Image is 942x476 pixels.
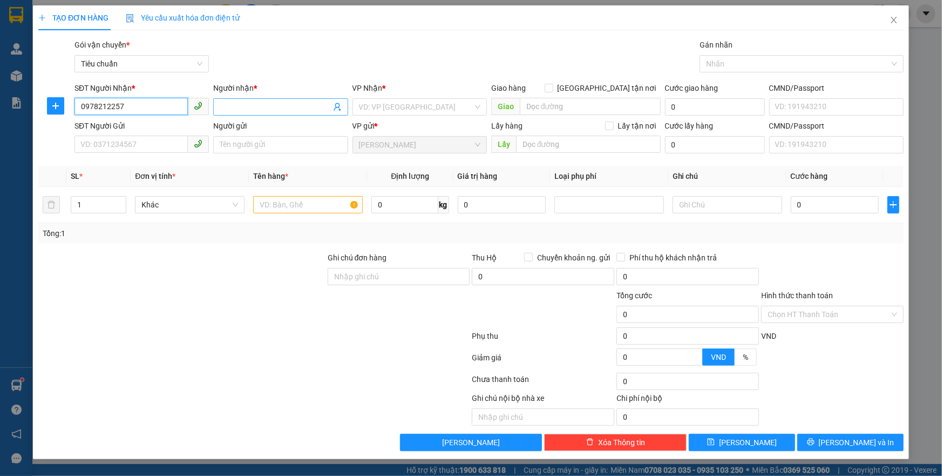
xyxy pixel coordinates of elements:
[458,196,546,213] input: 0
[135,172,175,180] span: Đơn vị tính
[761,291,833,300] label: Hình thức thanh toán
[533,252,614,264] span: Chuyển khoản ng. gửi
[791,172,828,180] span: Cước hàng
[491,122,523,130] span: Lấy hàng
[553,82,661,94] span: [GEOGRAPHIC_DATA] tận nơi
[194,102,202,110] span: phone
[48,102,64,110] span: plus
[719,437,777,448] span: [PERSON_NAME]
[665,98,765,116] input: Cước giao hàng
[888,200,899,209] span: plus
[47,97,64,115] button: plus
[141,197,238,213] span: Khác
[520,98,661,115] input: Dọc đường
[333,103,342,111] span: user-add
[668,166,787,187] th: Ghi chú
[471,373,616,392] div: Chưa thanh toán
[665,136,765,153] input: Cước lấy hàng
[797,434,904,451] button: printer[PERSON_NAME] và In
[761,332,776,340] span: VND
[353,120,487,132] div: VP gửi
[544,434,687,451] button: deleteXóa Thông tin
[38,14,46,22] span: plus
[879,5,909,36] button: Close
[665,122,714,130] label: Cước lấy hàng
[743,353,748,361] span: %
[665,84,719,92] label: Cước giao hàng
[59,32,123,51] span: CTY VIỆT LÀO - 0905172489
[472,408,614,426] input: Nhập ghi chú
[81,56,202,72] span: Tiêu chuẩn
[887,196,899,213] button: plus
[442,437,500,448] span: [PERSON_NAME]
[74,82,209,94] div: SĐT Người Nhận
[400,434,543,451] button: [PERSON_NAME]
[253,172,288,180] span: Tên hàng
[328,268,470,285] input: Ghi chú đơn hàng
[38,14,109,22] span: TẠO ĐƠN HÀNG
[59,63,132,82] span: thuytien.tienoanh - In:
[586,438,594,447] span: delete
[625,252,721,264] span: Phí thu hộ khách nhận trả
[616,291,652,300] span: Tổng cước
[707,438,715,447] span: save
[438,196,449,213] span: kg
[689,434,795,451] button: save[PERSON_NAME]
[516,136,661,153] input: Dọc đường
[673,196,782,213] input: Ghi Chú
[126,14,240,22] span: Yêu cầu xuất hóa đơn điện tử
[700,41,733,49] label: Gán nhãn
[328,253,387,262] label: Ghi chú đơn hàng
[353,84,383,92] span: VP Nhận
[126,14,134,23] img: icon
[59,6,142,29] span: Gửi:
[472,253,497,262] span: Thu Hộ
[769,82,904,94] div: CMND/Passport
[74,41,130,49] span: Gói vận chuyển
[43,196,60,213] button: delete
[616,392,759,408] div: Chi phí nội bộ
[213,82,348,94] div: Người nhận
[59,18,142,29] span: [PERSON_NAME]
[472,392,614,408] div: Ghi chú nội bộ nhà xe
[43,227,364,239] div: Tổng: 1
[59,53,132,82] span: TH1210250025 -
[890,16,898,24] span: close
[471,330,616,349] div: Phụ thu
[598,437,645,448] span: Xóa Thông tin
[769,120,904,132] div: CMND/Passport
[458,172,498,180] span: Giá trị hàng
[614,120,661,132] span: Lấy tận nơi
[491,136,516,153] span: Lấy
[391,172,429,180] span: Định lượng
[471,352,616,371] div: Giảm giá
[194,139,202,148] span: phone
[711,353,726,361] span: VND
[69,72,132,82] span: 19:54:54 [DATE]
[819,437,894,448] span: [PERSON_NAME] và In
[807,438,815,447] span: printer
[491,84,526,92] span: Giao hàng
[491,98,520,115] span: Giao
[74,120,209,132] div: SĐT Người Gửi
[253,196,363,213] input: VD: Bàn, Ghế
[71,172,79,180] span: SL
[213,120,348,132] div: Người gửi
[359,137,480,153] span: Cư Kuin
[550,166,668,187] th: Loại phụ phí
